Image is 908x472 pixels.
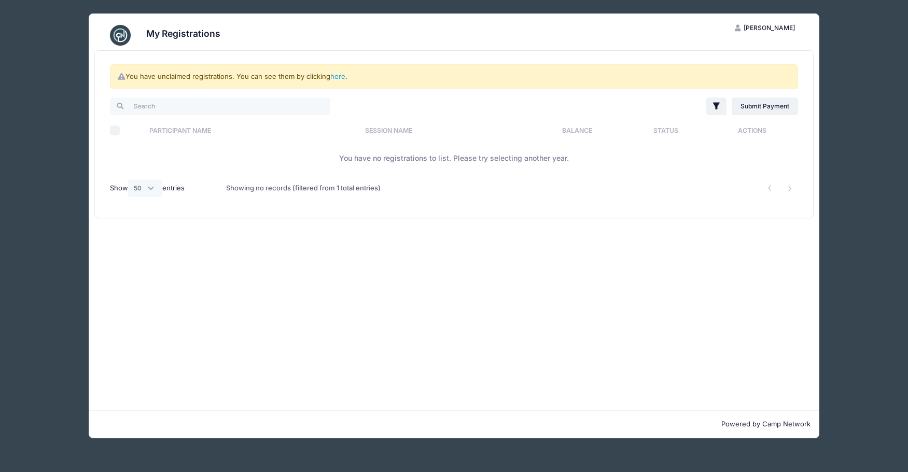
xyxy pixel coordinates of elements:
[146,28,220,39] h3: My Registrations
[360,117,528,144] th: Session Name: activate to sort column ascending
[110,179,185,197] label: Show entries
[706,117,798,144] th: Actions: activate to sort column ascending
[330,72,345,80] a: here
[97,419,811,429] p: Powered by Camp Network
[110,64,798,89] div: You have unclaimed registrations. You can see them by clicking .
[226,176,381,200] div: Showing no records (filtered from 1 total entries)
[110,117,144,144] th: Select All
[110,25,131,46] img: CampNetwork
[744,24,795,32] span: [PERSON_NAME]
[732,98,799,115] a: Submit Payment
[110,144,798,172] td: You have no registrations to list. Please try selecting another year.
[128,179,162,197] select: Showentries
[110,98,330,115] input: Search
[528,117,625,144] th: Balance: activate to sort column ascending
[726,19,804,37] button: [PERSON_NAME]
[144,117,360,144] th: Participant Name: activate to sort column ascending
[625,117,706,144] th: Status: activate to sort column ascending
